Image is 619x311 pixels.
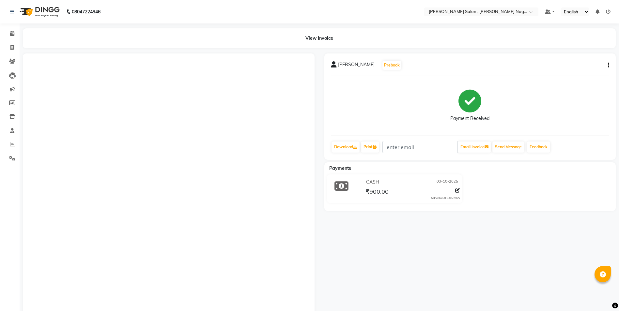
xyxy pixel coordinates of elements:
span: [PERSON_NAME] [338,61,375,70]
span: Payments [329,165,351,171]
span: 03-10-2025 [437,179,458,185]
iframe: chat widget [592,285,612,304]
span: ₹900.00 [366,188,389,197]
button: Send Message [492,141,524,153]
img: logo [17,3,61,21]
b: 08047224946 [72,3,101,21]
div: Payment Received [450,115,489,122]
button: Prebook [382,61,401,70]
div: Added on 03-10-2025 [431,196,460,200]
a: Print [361,141,379,153]
span: CASH [366,179,379,185]
div: View Invoice [23,28,616,48]
button: Email Invoice [458,141,491,153]
a: Download [332,141,360,153]
input: enter email [382,141,457,153]
a: Feedback [527,141,550,153]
